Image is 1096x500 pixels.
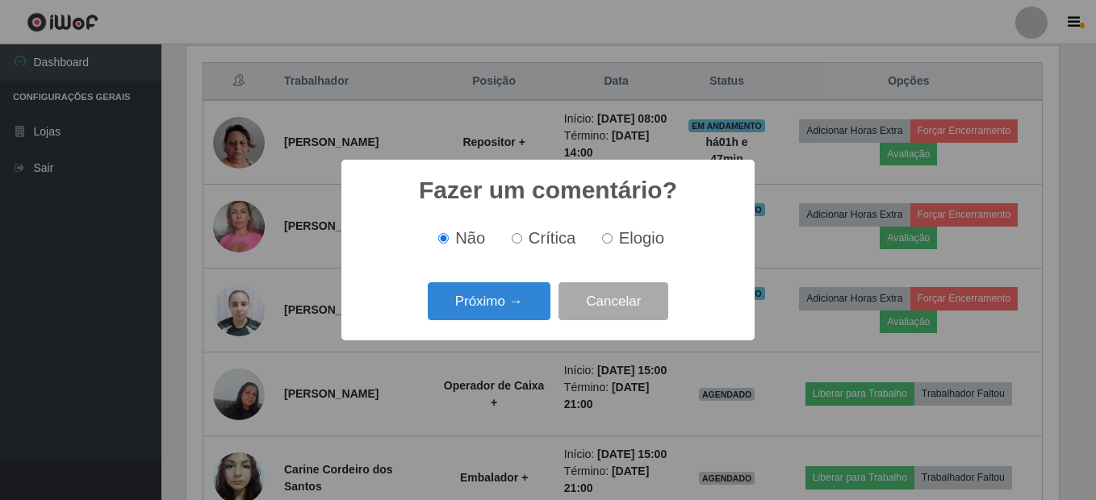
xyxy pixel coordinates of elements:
[419,176,677,205] h2: Fazer um comentário?
[512,233,522,244] input: Crítica
[428,282,550,320] button: Próximo →
[455,229,485,247] span: Não
[619,229,664,247] span: Elogio
[602,233,613,244] input: Elogio
[438,233,449,244] input: Não
[558,282,668,320] button: Cancelar
[529,229,576,247] span: Crítica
